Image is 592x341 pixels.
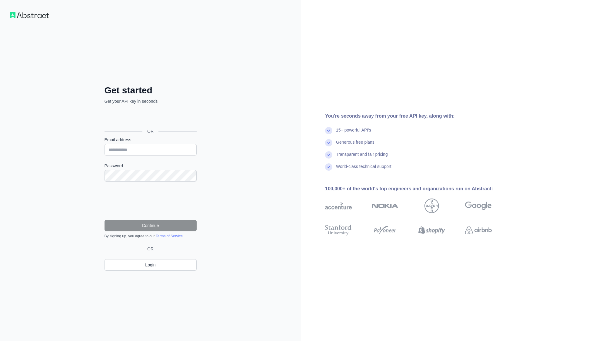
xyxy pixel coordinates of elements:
img: Workflow [10,12,49,18]
a: Terms of Service [156,234,183,238]
img: bayer [424,199,439,213]
div: 100,000+ of the world's top engineers and organizations run on Abstract: [325,185,511,192]
div: Generous free plans [336,139,374,151]
label: Email address [105,137,197,143]
div: World-class technical support [336,163,391,176]
div: 15+ powerful API's [336,127,371,139]
img: payoneer [372,223,398,237]
div: Transparent and fair pricing [336,151,388,163]
div: You're seconds away from your free API key, along with: [325,112,511,120]
img: check mark [325,127,332,134]
img: accenture [325,199,352,213]
img: stanford university [325,223,352,237]
img: check mark [325,139,332,146]
img: check mark [325,151,332,159]
img: airbnb [465,223,492,237]
img: google [465,199,492,213]
div: By signing up, you agree to our . [105,234,197,239]
img: nokia [372,199,398,213]
a: Login [105,259,197,271]
span: OR [142,128,158,134]
span: OR [145,246,156,252]
iframe: Sign in with Google Button [101,111,198,124]
label: Password [105,163,197,169]
p: Get your API key in seconds [105,98,197,104]
button: Continue [105,220,197,231]
iframe: reCAPTCHA [105,189,197,212]
img: check mark [325,163,332,171]
img: shopify [418,223,445,237]
h2: Get started [105,85,197,96]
